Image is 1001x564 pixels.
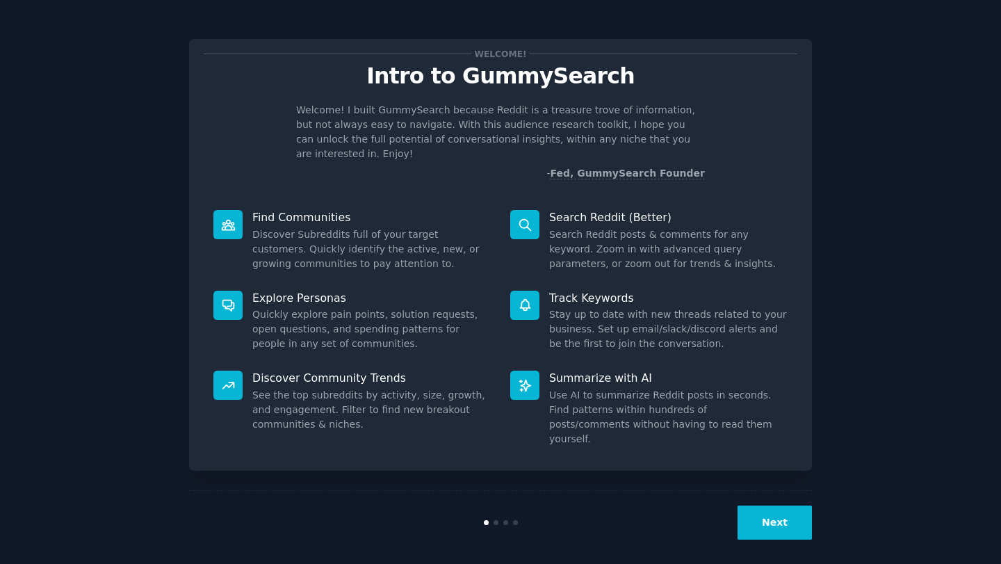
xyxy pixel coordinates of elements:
[252,291,491,305] p: Explore Personas
[252,307,491,351] dd: Quickly explore pain points, solution requests, open questions, and spending patterns for people ...
[549,227,788,271] dd: Search Reddit posts & comments for any keyword. Zoom in with advanced query parameters, or zoom o...
[549,307,788,351] dd: Stay up to date with new threads related to your business. Set up email/slack/discord alerts and ...
[738,506,812,540] button: Next
[550,168,705,179] a: Fed, GummySearch Founder
[296,103,705,161] p: Welcome! I built GummySearch because Reddit is a treasure trove of information, but not always ea...
[252,227,491,271] dd: Discover Subreddits full of your target customers. Quickly identify the active, new, or growing c...
[252,388,491,432] dd: See the top subreddits by activity, size, growth, and engagement. Filter to find new breakout com...
[549,388,788,446] dd: Use AI to summarize Reddit posts in seconds. Find patterns within hundreds of posts/comments with...
[549,291,788,305] p: Track Keywords
[549,371,788,385] p: Summarize with AI
[204,64,797,88] p: Intro to GummySearch
[252,371,491,385] p: Discover Community Trends
[549,210,788,225] p: Search Reddit (Better)
[546,166,705,181] div: -
[252,210,491,225] p: Find Communities
[472,47,529,61] span: Welcome!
